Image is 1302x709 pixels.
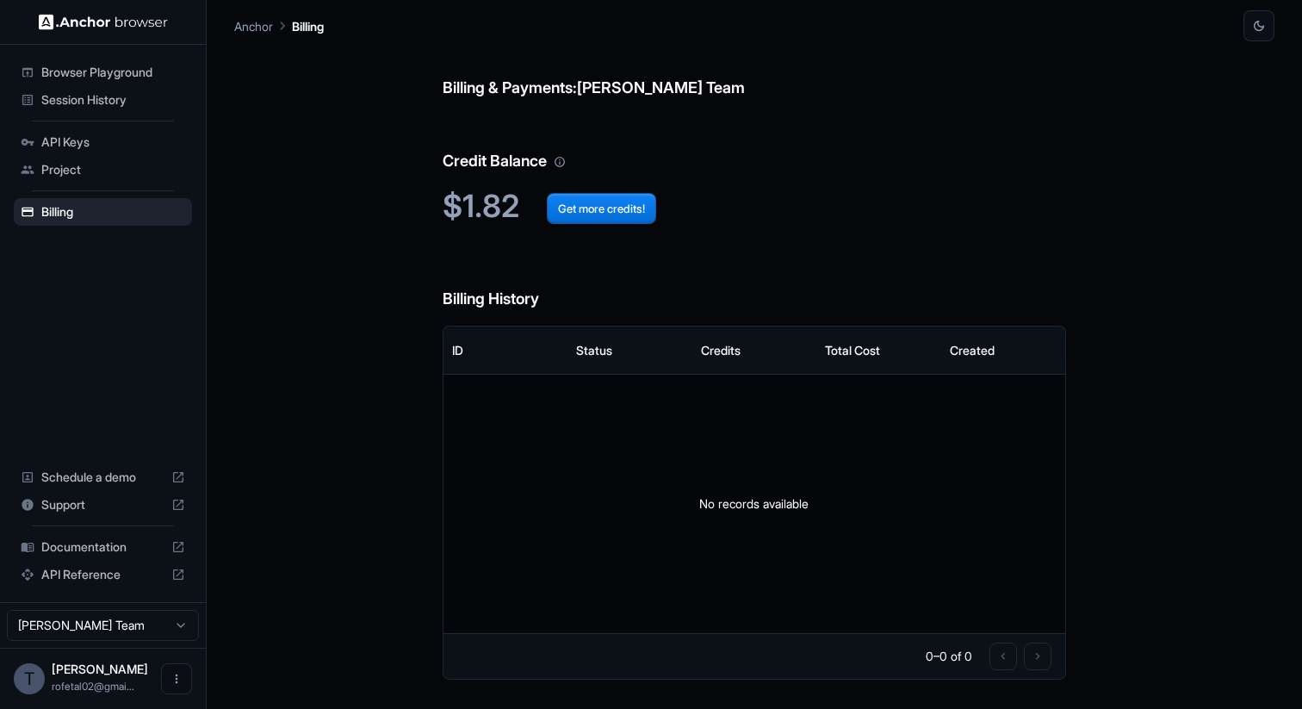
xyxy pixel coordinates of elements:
[14,663,45,694] div: T
[576,343,612,358] div: Status
[41,161,185,178] span: Project
[926,648,972,665] p: 0–0 of 0
[14,533,192,561] div: Documentation
[14,491,192,519] div: Support
[39,14,168,30] img: Anchor Logo
[443,115,1067,174] h6: Credit Balance
[554,156,566,168] svg: Your credit balance will be consumed as you use the API. Visit the usage page to view a breakdown...
[41,134,185,151] span: API Keys
[14,59,192,86] div: Browser Playground
[292,17,324,35] p: Billing
[14,198,192,226] div: Billing
[443,188,1067,225] h2: $1.82
[41,469,164,486] span: Schedule a demo
[161,663,192,694] button: Open menu
[41,538,164,556] span: Documentation
[452,343,463,358] div: ID
[41,566,164,583] span: API Reference
[443,252,1067,312] h6: Billing History
[234,17,273,35] p: Anchor
[52,680,134,693] span: rofetal02@gmail.com
[825,343,880,358] div: Total Cost
[547,193,656,224] button: Get more credits!
[14,128,192,156] div: API Keys
[950,343,995,358] div: Created
[14,86,192,114] div: Session History
[14,561,192,588] div: API Reference
[41,496,164,513] span: Support
[41,91,185,109] span: Session History
[443,41,1067,101] h6: Billing & Payments: [PERSON_NAME] Team
[234,16,324,35] nav: breadcrumb
[443,375,1066,633] div: No records available
[14,463,192,491] div: Schedule a demo
[41,203,185,221] span: Billing
[701,343,741,358] div: Credits
[14,156,192,183] div: Project
[41,64,185,81] span: Browser Playground
[52,662,148,676] span: Tal Rofe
